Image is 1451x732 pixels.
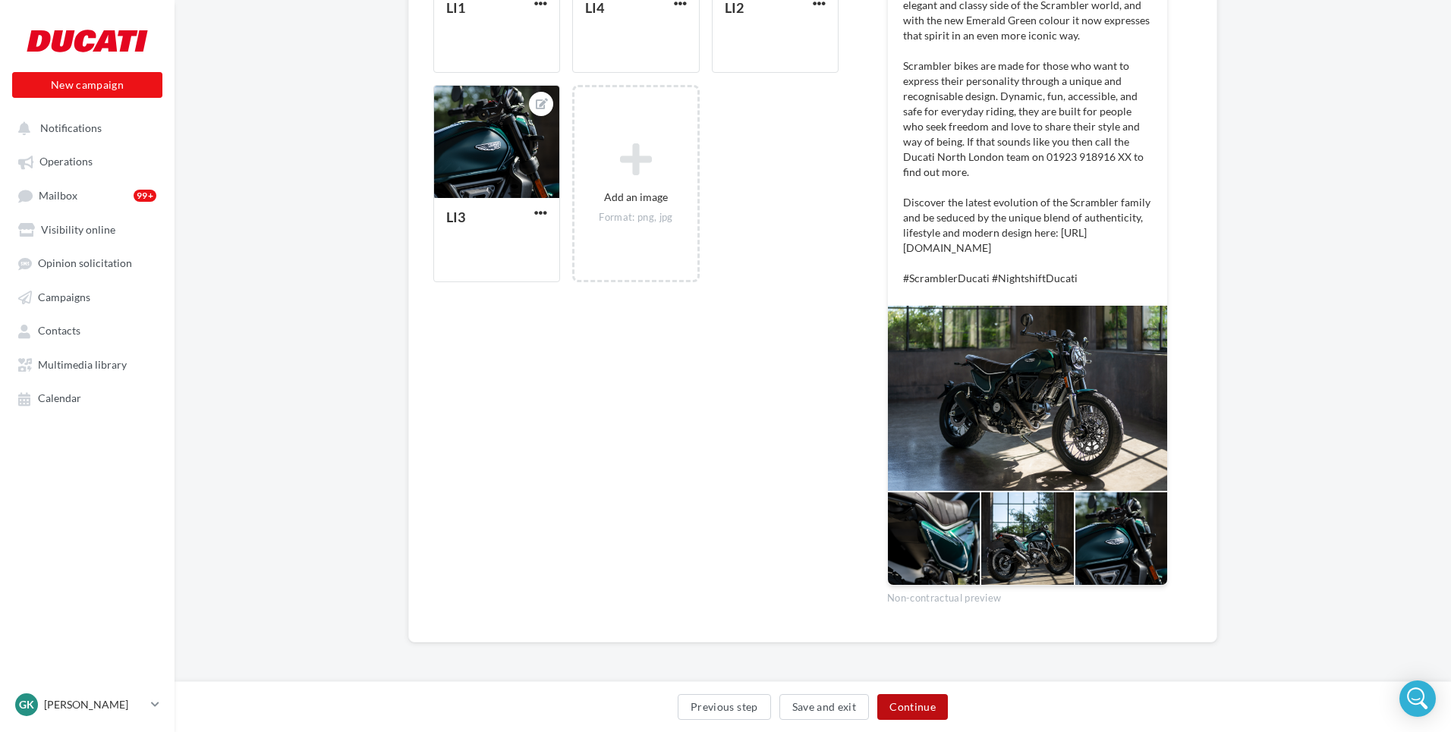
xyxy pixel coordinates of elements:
a: Mailbox99+ [9,181,165,209]
span: GK [19,697,34,712]
div: 99+ [134,190,156,202]
span: Mailbox [39,189,77,202]
button: Save and exit [779,694,870,720]
a: Campaigns [9,283,165,310]
p: [PERSON_NAME] [44,697,145,712]
a: Operations [9,147,165,174]
span: Contacts [38,325,80,338]
button: New campaign [12,72,162,98]
span: Notifications [40,121,102,134]
a: Contacts [9,316,165,344]
div: LI3 [446,209,465,225]
a: Opinion solicitation [9,249,165,276]
button: Continue [877,694,948,720]
span: Multimedia library [38,358,127,371]
a: GK [PERSON_NAME] [12,690,162,719]
button: Notifications [9,114,159,141]
span: Operations [39,156,93,168]
div: Open Intercom Messenger [1399,680,1436,717]
span: Calendar [38,392,81,405]
button: Previous step [678,694,771,720]
a: Visibility online [9,215,165,243]
a: Calendar [9,384,165,411]
div: Non-contractual preview [887,586,1168,605]
span: Campaigns [38,291,90,303]
span: Visibility online [41,223,115,236]
a: Multimedia library [9,350,165,378]
span: Opinion solicitation [38,257,132,270]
